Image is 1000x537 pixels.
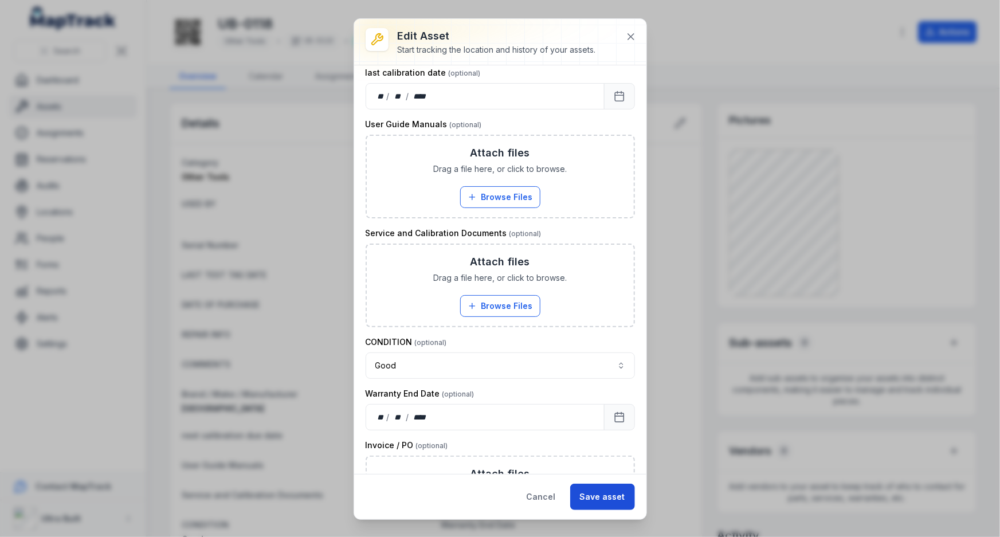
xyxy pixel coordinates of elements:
[390,411,406,423] div: month,
[406,411,410,423] div: /
[570,484,635,510] button: Save asset
[470,466,530,482] h3: Attach files
[460,186,540,208] button: Browse Files
[386,91,390,102] div: /
[366,440,448,451] label: Invoice / PO
[410,411,431,423] div: year,
[398,28,596,44] h3: Edit asset
[398,44,596,56] div: Start tracking the location and history of your assets.
[375,411,387,423] div: day,
[366,388,474,399] label: Warranty End Date
[604,83,635,109] button: Calendar
[366,119,482,130] label: User Guide Manuals
[366,336,447,348] label: CONDITION
[517,484,566,510] button: Cancel
[366,67,481,79] label: last calibration date
[386,411,390,423] div: /
[406,91,410,102] div: /
[366,352,635,379] button: Good
[433,163,567,175] span: Drag a file here, or click to browse.
[410,91,431,102] div: year,
[433,272,567,284] span: Drag a file here, or click to browse.
[366,228,542,239] label: Service and Calibration Documents
[390,91,406,102] div: month,
[460,295,540,317] button: Browse Files
[604,404,635,430] button: Calendar
[470,145,530,161] h3: Attach files
[375,91,387,102] div: day,
[470,254,530,270] h3: Attach files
